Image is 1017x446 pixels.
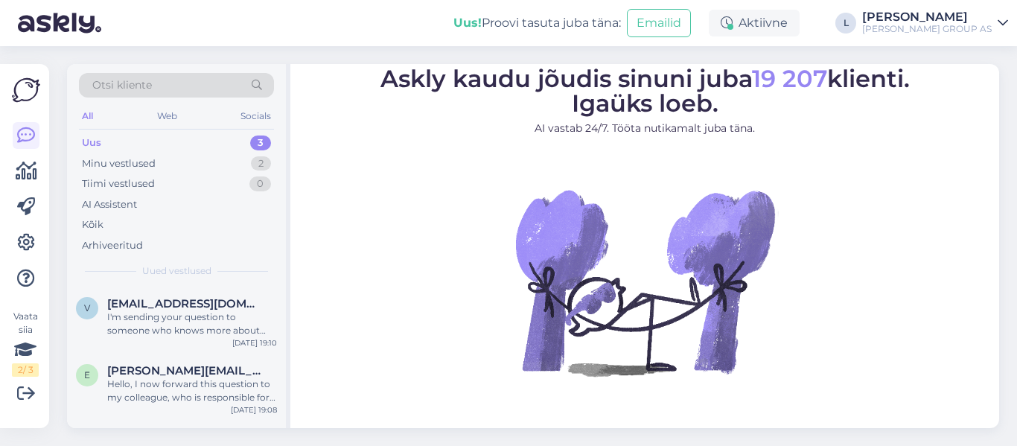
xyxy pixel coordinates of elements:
b: Uus! [453,16,482,30]
div: 0 [249,176,271,191]
div: Kõik [82,217,103,232]
a: [PERSON_NAME][PERSON_NAME] GROUP AS [862,11,1008,35]
span: Uued vestlused [142,264,211,278]
div: 3 [250,136,271,150]
div: [DATE] 19:08 [231,404,277,415]
span: e [84,369,90,380]
div: Hello, I now forward this question to my colleague, who is responsible for this. The reply will b... [107,377,277,404]
div: 2 / 3 [12,363,39,377]
span: ellar.ellik@mail.ee [107,364,262,377]
p: AI vastab 24/7. Tööta nutikamalt juba täna. [380,121,910,136]
span: Askly kaudu jõudis sinuni juba klienti. Igaüks loeb. [380,64,910,118]
span: 19 207 [752,64,827,93]
div: All [79,106,96,126]
div: 2 [251,156,271,171]
div: L [835,13,856,34]
img: No Chat active [511,148,779,416]
div: [PERSON_NAME] [862,11,992,23]
span: Otsi kliente [92,77,152,93]
span: v [84,302,90,313]
button: Emailid [627,9,691,37]
div: [DATE] 19:10 [232,337,277,348]
div: [PERSON_NAME] GROUP AS [862,23,992,35]
div: Aktiivne [709,10,800,36]
div: Arhiveeritud [82,238,143,253]
div: Tiimi vestlused [82,176,155,191]
div: AI Assistent [82,197,137,212]
div: I'm sending your question to someone who knows more about this. It might take a little while, but... [107,310,277,337]
div: Web [154,106,180,126]
div: Socials [237,106,274,126]
div: Vaata siia [12,310,39,377]
span: villem.vahter@gmail.com [107,297,262,310]
img: Askly Logo [12,76,40,104]
div: Uus [82,136,101,150]
div: Minu vestlused [82,156,156,171]
div: Proovi tasuta juba täna: [453,14,621,32]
